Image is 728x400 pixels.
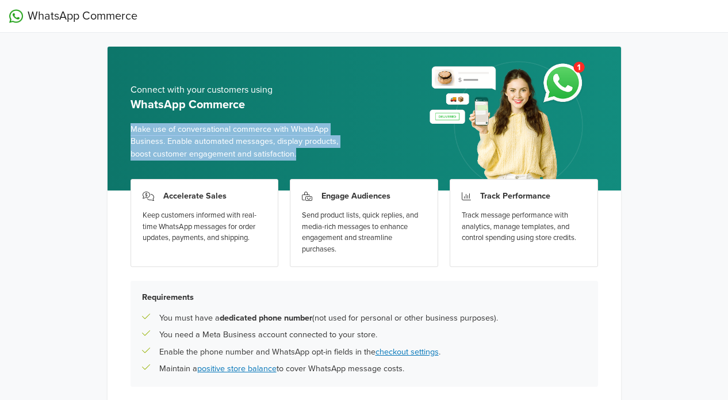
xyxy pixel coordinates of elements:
[131,85,355,96] h5: Connect with your customers using
[131,98,355,112] h5: WhatsApp Commerce
[302,210,426,255] div: Send product lists, quick replies, and media-rich messages to enhance engagement and streamline p...
[376,347,439,357] a: checkout settings
[420,55,597,191] img: whatsapp_setup_banner
[163,191,227,201] h3: Accelerate Sales
[9,9,23,23] img: WhatsApp
[159,363,404,375] p: Maintain a to cover WhatsApp message costs.
[159,346,440,359] p: Enable the phone number and WhatsApp opt-in fields in the .
[220,313,312,323] b: dedicated phone number
[143,210,267,244] div: Keep customers informed with real-time WhatsApp messages for order updates, payments, and shipping.
[28,7,137,25] span: WhatsApp Commerce
[480,191,550,201] h3: Track Performance
[131,123,355,161] span: Make use of conversational commerce with WhatsApp Business. Enable automated messages, display pr...
[197,364,277,374] a: positive store balance
[462,210,586,244] div: Track message performance with analytics, manage templates, and control spending using store cred...
[142,292,587,302] h5: Requirements
[321,191,390,201] h3: Engage Audiences
[159,329,377,341] p: You need a Meta Business account connected to your store.
[159,312,498,325] p: You must have a (not used for personal or other business purposes).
